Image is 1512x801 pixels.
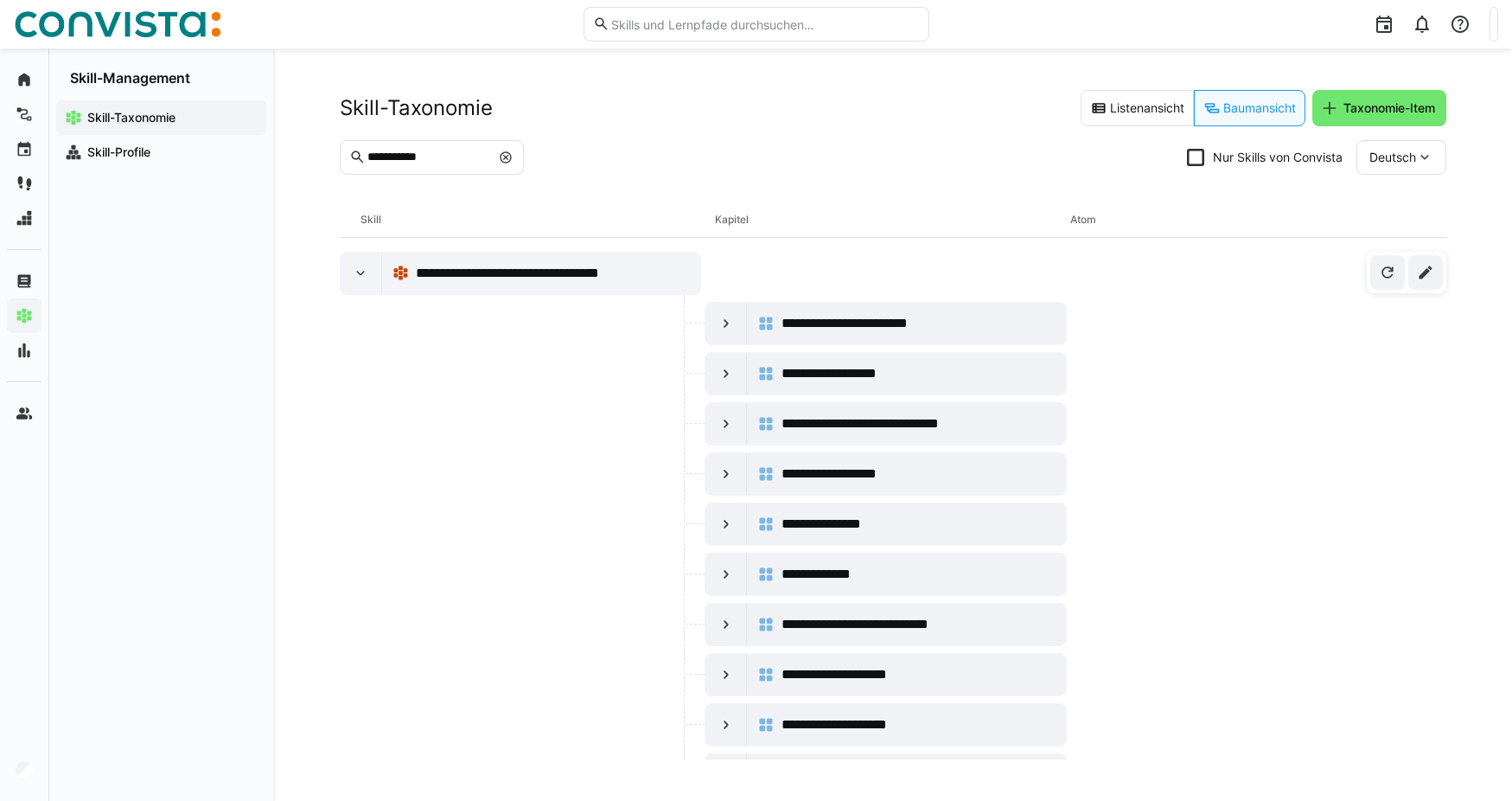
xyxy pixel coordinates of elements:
span: Deutsch [1369,149,1416,166]
eds-button-option: Listenansicht [1081,90,1194,126]
span: Taxonomie-Item [1341,99,1438,117]
div: Kapitel [715,202,1070,237]
eds-button-option: Baumansicht [1194,90,1305,126]
input: Skills und Lernpfade durchsuchen… [609,16,919,32]
div: Skill [360,202,716,237]
eds-checkbox: Nur Skills von Convista [1187,149,1343,166]
div: Atom [1070,202,1426,237]
h2: Skill-Taxonomie [340,95,493,121]
button: Taxonomie-Item [1312,90,1446,126]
